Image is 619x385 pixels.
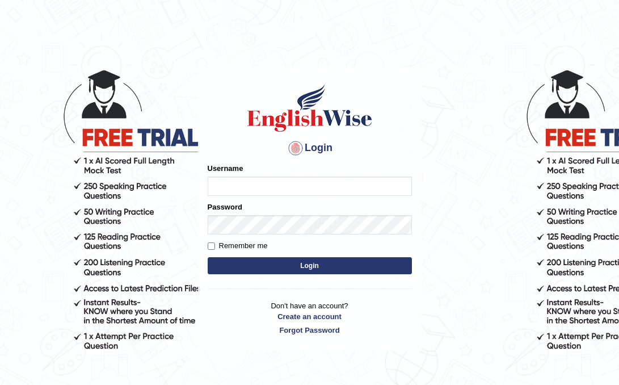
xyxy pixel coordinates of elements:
a: Forgot Password [208,325,412,336]
label: Password [208,202,242,212]
p: Don't have an account? [208,300,412,336]
img: Logo of English Wise sign in for intelligent practice with AI [245,82,374,133]
label: Username [208,163,243,174]
h4: Login [208,139,412,157]
label: Remember me [208,240,268,252]
input: Remember me [208,242,215,250]
a: Create an account [208,311,412,322]
button: Login [208,257,412,274]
